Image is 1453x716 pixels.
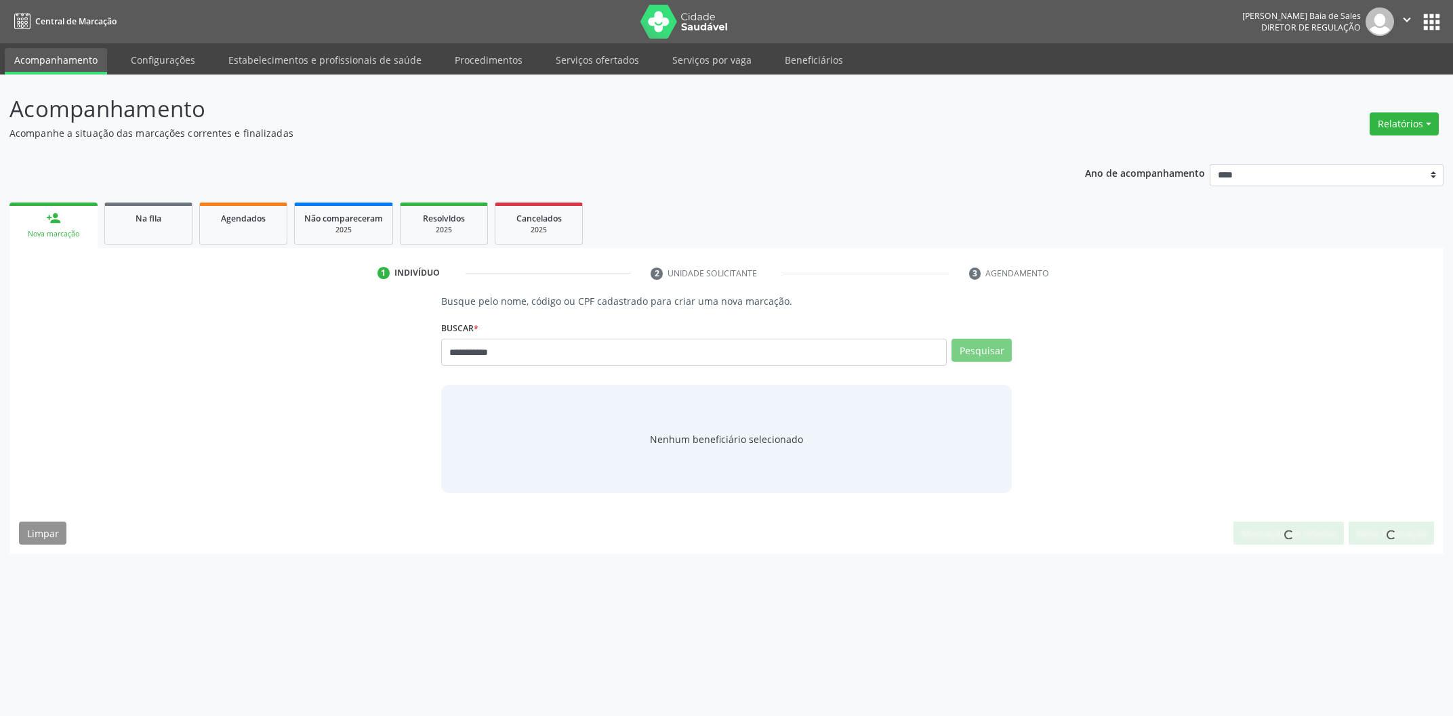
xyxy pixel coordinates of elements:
a: Serviços ofertados [546,48,649,72]
button:  [1394,7,1420,36]
i:  [1399,12,1414,27]
div: 2025 [505,225,573,235]
span: Cancelados [516,213,562,224]
span: Central de Marcação [35,16,117,27]
p: Busque pelo nome, código ou CPF cadastrado para criar uma nova marcação. [441,294,1012,308]
div: 2025 [304,225,383,235]
a: Beneficiários [775,48,853,72]
span: Resolvidos [423,213,465,224]
button: Limpar [19,522,66,545]
div: Nova marcação [19,229,88,239]
span: Nenhum beneficiário selecionado [650,432,803,446]
a: Configurações [121,48,205,72]
a: Serviços por vaga [663,48,761,72]
a: Procedimentos [445,48,532,72]
span: Na fila [136,213,161,224]
a: Estabelecimentos e profissionais de saúde [219,48,431,72]
a: Central de Marcação [9,10,117,33]
p: Acompanhamento [9,92,1013,126]
img: img [1366,7,1394,36]
span: Diretor de regulação [1261,22,1361,33]
button: apps [1420,10,1444,34]
div: 1 [377,267,390,279]
span: Não compareceram [304,213,383,224]
p: Ano de acompanhamento [1085,164,1205,181]
a: Acompanhamento [5,48,107,75]
span: Agendados [221,213,266,224]
div: 2025 [410,225,478,235]
p: Acompanhe a situação das marcações correntes e finalizadas [9,126,1013,140]
button: Relatórios [1370,112,1439,135]
div: Indivíduo [394,267,440,279]
label: Buscar [441,318,478,339]
div: person_add [46,211,61,226]
div: [PERSON_NAME] Baia de Sales [1242,10,1361,22]
button: Pesquisar [951,339,1012,362]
